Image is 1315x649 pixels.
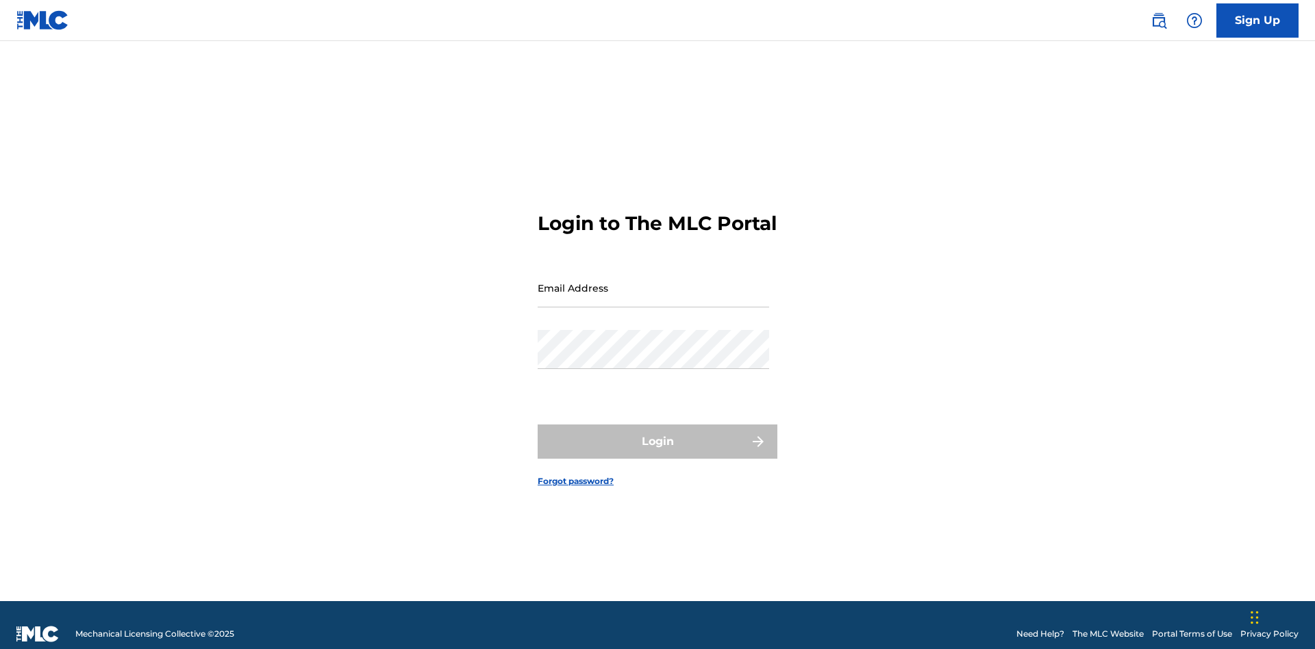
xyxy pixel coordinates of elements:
a: Portal Terms of Use [1152,628,1232,640]
img: logo [16,626,59,642]
img: search [1151,12,1167,29]
span: Mechanical Licensing Collective © 2025 [75,628,234,640]
img: MLC Logo [16,10,69,30]
img: help [1186,12,1203,29]
div: Help [1181,7,1208,34]
a: Need Help? [1016,628,1064,640]
iframe: Chat Widget [1247,583,1315,649]
a: Public Search [1145,7,1173,34]
h3: Login to The MLC Portal [538,212,777,236]
a: The MLC Website [1073,628,1144,640]
div: Drag [1251,597,1259,638]
a: Sign Up [1216,3,1299,38]
a: Privacy Policy [1240,628,1299,640]
a: Forgot password? [538,475,614,487]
